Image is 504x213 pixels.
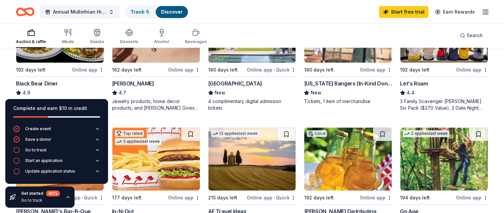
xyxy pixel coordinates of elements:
[304,128,392,190] img: Image for Andrews Distributing
[208,80,262,87] div: [GEOGRAPHIC_DATA]
[13,147,100,157] button: Go to track
[120,26,138,48] button: Desserts
[467,31,483,39] span: Search
[208,66,238,74] div: 180 days left
[90,26,104,48] button: Snacks
[168,66,200,74] div: Online app
[304,66,333,74] div: 180 days left
[25,158,63,163] div: Start an application
[208,194,237,202] div: 215 days left
[40,5,119,19] button: Annual Midlothian High School Golf Booster Club Golf Tournament
[13,126,100,136] button: Create event
[21,190,60,196] div: Get started
[13,168,100,179] button: Update application status
[211,130,259,137] div: 13 applies last week
[112,80,154,87] div: [PERSON_NAME]
[185,26,207,48] button: Beverages
[23,89,30,97] span: 4.9
[161,9,183,15] a: Discover
[215,89,225,97] span: New
[304,80,392,87] div: [US_STATE] Rangers (In-Kind Donation)
[400,128,488,190] img: Image for Go Ape
[400,98,488,111] div: 3 Family Scavenger [PERSON_NAME] Six Pack ($270 Value), 2 Date Night Scavenger [PERSON_NAME] Two ...
[304,194,333,202] div: 192 days left
[46,190,60,196] div: 40 %
[360,66,392,74] div: Online app
[154,26,169,48] button: Alcohol
[115,138,161,145] div: 3 applies last week
[400,194,430,202] div: 194 days left
[456,193,488,202] div: Online app
[120,39,138,44] div: Desserts
[310,89,321,97] span: New
[154,39,169,44] div: Alcohol
[62,26,74,48] button: Meals
[307,130,327,137] div: Local
[273,195,275,200] span: •
[13,157,100,168] button: Start an application
[13,136,100,147] button: Save a donor
[185,39,207,44] div: Beverages
[456,66,488,74] div: Online app
[112,66,141,74] div: 162 days left
[62,39,74,44] div: Meals
[131,9,149,15] a: Track· 5
[168,193,200,202] div: Online app
[379,6,428,18] a: Start free trial
[16,66,45,74] div: 192 days left
[53,8,106,16] span: Annual Midlothian High School Golf Booster Club Golf Tournament
[13,104,100,112] div: Complete and earn $10 in credit
[247,66,296,74] div: Online app Quick
[112,194,141,202] div: 177 days left
[16,26,46,48] button: Auction & raffle
[304,98,392,105] div: Tickets, 1 item of merchandise
[119,89,126,97] span: 4.7
[21,198,60,203] div: Go to track
[90,39,104,44] div: Snacks
[407,89,415,97] span: 4.4
[25,137,51,142] div: Save a donor
[112,98,200,111] div: Jewelry products, home decor products, and [PERSON_NAME] Gives Back event in-store or online (or ...
[125,5,189,19] button: Track· 5Discover
[431,6,479,18] a: Earn Rewards
[400,66,429,74] div: 192 days left
[112,128,200,190] img: Image for In-N-Out
[400,80,428,87] div: Let's Roam
[247,193,296,202] div: Online app Quick
[16,39,46,44] div: Auction & raffle
[115,130,144,137] div: Top rated
[25,147,47,153] div: Go to track
[16,4,34,20] a: Home
[72,66,104,74] div: Online app
[403,130,449,137] div: 2 applies last week
[273,67,275,73] span: •
[360,193,392,202] div: Online app
[208,98,296,111] div: 4 complimentary digital admission tickets
[16,80,58,87] div: Black Bear Diner
[25,126,51,132] div: Create event
[455,29,488,42] button: Search
[208,128,296,190] img: Image for AF Travel Ideas
[25,169,75,174] div: Update application status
